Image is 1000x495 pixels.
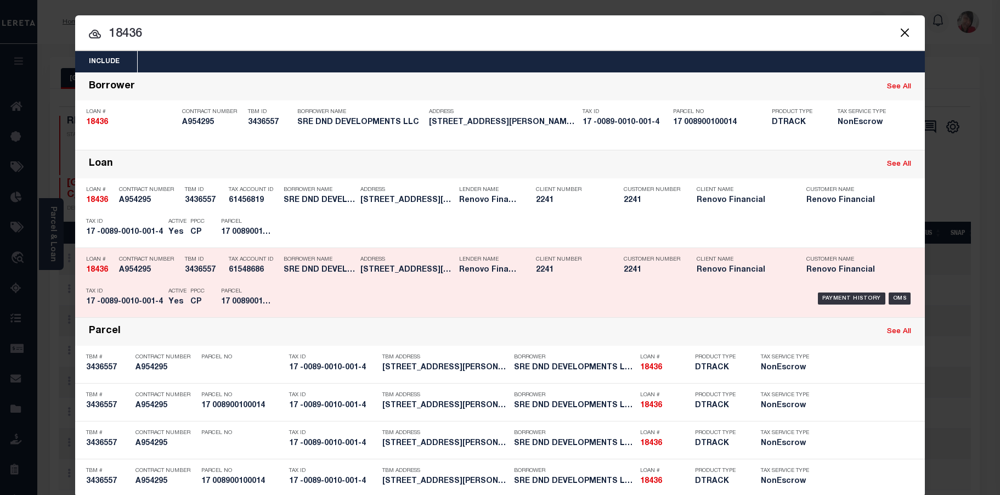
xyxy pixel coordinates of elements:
h5: 17 008900100014 [673,118,766,127]
p: Contract Number [135,392,196,398]
p: Borrower [514,468,635,474]
p: Contract Number [135,468,196,474]
p: Client Number [536,187,607,193]
h5: 18436 [86,118,177,127]
h5: 3436557 [185,266,223,275]
h5: SRE DND DEVELOPMENTS LLC [297,118,423,127]
h5: 17 -0089-0010-001-4 [583,118,668,127]
strong: 18436 [640,477,662,485]
p: Customer Name [806,187,900,193]
h5: Renovo Financial [697,266,790,275]
p: Contract Number [135,354,196,361]
h5: Yes [168,228,185,237]
h5: SRE DND DEVELOPMENTS LLC [284,266,355,275]
h5: Renovo Financial [806,266,900,275]
h5: 17 -0089-0010-001-4 [289,439,377,448]
div: Parcel [89,325,121,338]
p: Loan # [640,430,690,436]
p: Address [360,187,454,193]
h5: CP [190,228,205,237]
h5: 39 Johnson Ferry Road NE Sandy ... [360,266,454,275]
p: Product Type [772,109,821,115]
h5: 3436557 [185,196,223,205]
p: Product Type [695,468,744,474]
p: TBM ID [248,109,292,115]
p: Client Number [536,256,607,263]
h5: 39 Johnson Ferry Road NE Sandy ... [382,363,509,373]
p: Product Type [695,354,744,361]
p: Contract Number [135,430,196,436]
p: Tax ID [289,392,377,398]
p: Lender Name [459,256,519,263]
h5: NonEscrow [761,477,810,486]
p: Product Type [695,392,744,398]
p: TBM Address [382,430,509,436]
p: PPCC [190,288,205,295]
p: TBM # [86,430,130,436]
p: Contract Number [182,109,242,115]
h5: A954295 [119,196,179,205]
h5: SRE DND DEVELOPMENTS LLC [514,439,635,448]
h5: NonEscrow [761,439,810,448]
p: Contract Number [119,256,179,263]
p: Borrower Name [297,109,423,115]
h5: DTRACK [695,477,744,486]
p: Parcel No [201,392,284,398]
p: Tax ID [289,468,377,474]
input: Start typing... [75,25,925,44]
p: Parcel No [673,109,766,115]
p: Tax ID [289,354,377,361]
p: Loan # [86,187,114,193]
p: Lender Name [459,187,519,193]
p: Tax ID [289,430,377,436]
p: Borrower Name [284,187,355,193]
h5: 39 Johnson Ferry Road NE Sandy ... [382,401,509,410]
p: Loan # [86,256,114,263]
p: Tax Service Type [761,430,810,436]
h5: NonEscrow [761,401,810,410]
h5: 18436 [640,477,690,486]
p: Parcel [221,288,270,295]
h5: Renovo Financial [459,266,519,275]
h5: Renovo Financial [806,196,900,205]
h5: CP [190,297,205,307]
p: Tax Account ID [229,256,278,263]
h5: 18436 [640,401,690,410]
h5: Renovo Financial [459,196,519,205]
p: Active [168,288,187,295]
h5: A954295 [135,401,196,410]
h5: 39 Johnson Ferry Road NE Sandy ... [382,477,509,486]
h5: SRE DND DEVELOPMENTS LLC [514,401,635,410]
strong: 18436 [86,119,108,126]
p: TBM Address [382,392,509,398]
strong: 18436 [86,196,108,204]
p: Loan # [640,354,690,361]
p: Client Name [697,187,790,193]
a: See All [887,83,911,91]
p: Tax Service Type [761,354,810,361]
p: TBM Address [382,354,509,361]
p: Tax ID [86,218,163,225]
h5: A954295 [135,363,196,373]
div: Payment History [818,292,885,305]
h5: 18436 [640,363,690,373]
h5: A954295 [135,439,196,448]
a: See All [887,328,911,335]
p: Customer Number [624,256,680,263]
p: Product Type [695,430,744,436]
h5: 17 008900100014 [201,477,284,486]
strong: 18436 [86,266,108,274]
h5: 17 008900100014 [221,228,270,237]
p: Tax ID [86,288,163,295]
p: TBM # [86,354,130,361]
button: Include [75,51,133,72]
p: TBM ID [185,256,223,263]
p: TBM # [86,392,130,398]
div: Loan [89,158,113,171]
h5: 3436557 [86,363,130,373]
h5: DTRACK [695,439,744,448]
h5: NonEscrow [838,118,892,127]
p: Borrower [514,354,635,361]
h5: 2241 [536,266,607,275]
h5: 39 Johnson Ferry Road NE Sandy ... [429,118,577,127]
